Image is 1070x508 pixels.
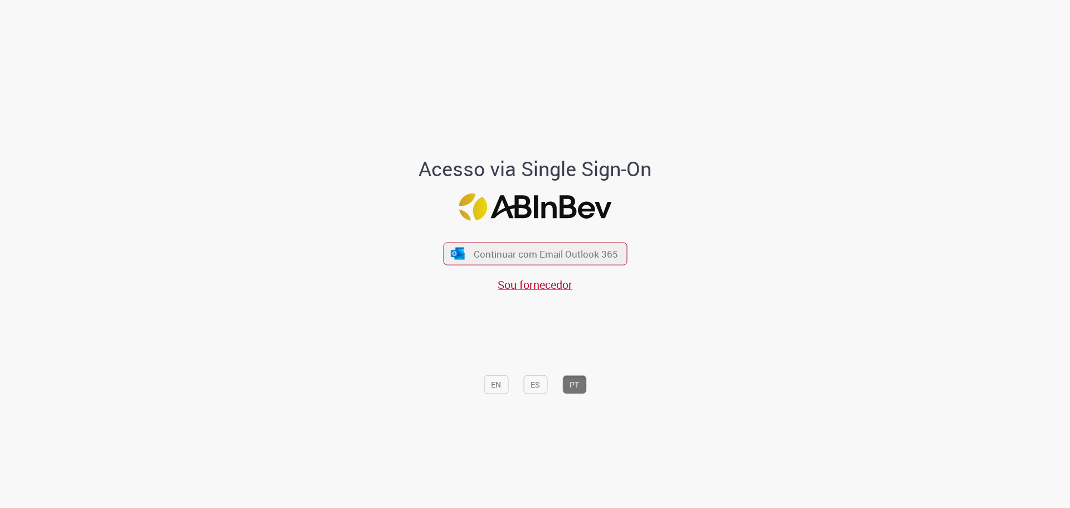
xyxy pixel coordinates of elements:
img: ícone Azure/Microsoft 360 [450,248,466,259]
img: Logo ABInBev [459,193,611,220]
button: PT [562,375,586,394]
span: Continuar com Email Outlook 365 [474,248,618,260]
button: ES [523,375,547,394]
button: EN [484,375,508,394]
a: Sou fornecedor [498,277,572,292]
h1: Acesso via Single Sign-On [381,158,690,180]
button: ícone Azure/Microsoft 360 Continuar com Email Outlook 365 [443,242,627,265]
